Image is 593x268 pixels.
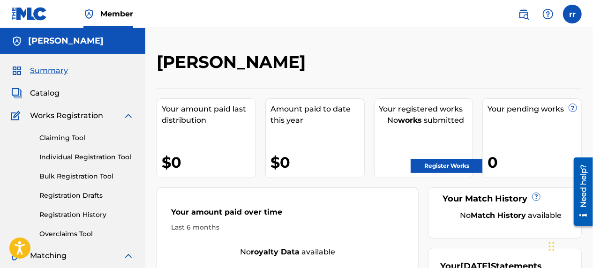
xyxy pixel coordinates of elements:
[440,193,570,205] div: Your Match History
[518,8,529,20] img: search
[83,8,95,20] img: Top Rightsholder
[563,5,582,23] div: User Menu
[30,250,67,261] span: Matching
[11,88,60,99] a: CatalogCatalog
[157,52,310,73] h2: [PERSON_NAME]
[30,65,68,76] span: Summary
[270,104,364,126] div: Amount paid to date this year
[379,104,473,115] div: Your registered works
[546,223,593,268] iframe: Chat Widget
[471,211,526,220] strong: Match History
[411,159,483,173] a: Register Works
[539,5,557,23] div: Help
[100,8,133,19] span: Member
[11,36,23,47] img: Accounts
[30,110,103,121] span: Works Registration
[452,210,570,221] div: No available
[39,171,134,181] a: Bulk Registration Tool
[11,250,23,261] img: Matching
[398,116,422,125] strong: works
[123,110,134,121] img: expand
[171,207,404,223] div: Your amount paid over time
[39,191,134,201] a: Registration Drafts
[171,223,404,232] div: Last 6 months
[569,104,577,112] span: ?
[39,133,134,143] a: Claiming Tool
[162,152,255,173] div: $0
[11,65,68,76] a: SummarySummary
[30,88,60,99] span: Catalog
[11,65,23,76] img: Summary
[28,36,104,46] h5: RAYMOND ROBINSON
[488,152,581,173] div: 0
[157,246,418,258] div: No available
[533,193,540,201] span: ?
[251,247,300,256] strong: royalty data
[11,7,47,21] img: MLC Logo
[270,152,364,173] div: $0
[162,104,255,126] div: Your amount paid last distribution
[39,229,134,239] a: Overclaims Tool
[123,250,134,261] img: expand
[11,88,23,99] img: Catalog
[514,5,533,23] a: Public Search
[549,232,555,261] div: Drag
[488,104,581,115] div: Your pending works
[379,115,473,126] div: No submitted
[39,210,134,220] a: Registration History
[39,152,134,162] a: Individual Registration Tool
[542,8,554,20] img: help
[11,110,23,121] img: Works Registration
[567,154,593,229] iframe: Resource Center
